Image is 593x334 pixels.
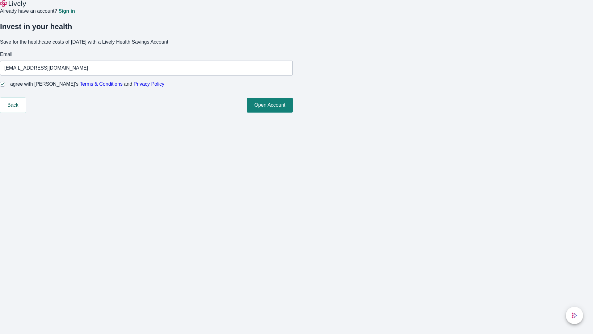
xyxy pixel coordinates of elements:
button: Open Account [247,98,293,113]
a: Sign in [58,9,75,14]
a: Terms & Conditions [80,81,123,87]
a: Privacy Policy [134,81,165,87]
svg: Lively AI Assistant [571,312,578,319]
span: I agree with [PERSON_NAME]’s and [7,80,164,88]
button: chat [566,307,583,324]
